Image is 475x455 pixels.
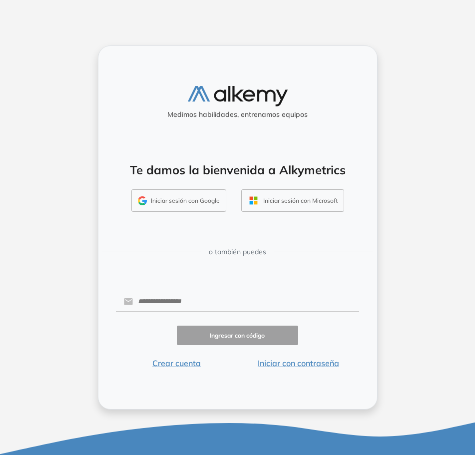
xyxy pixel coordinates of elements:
[188,86,288,106] img: logo-alkemy
[177,326,299,345] button: Ingresar con código
[102,110,373,119] h5: Medimos habilidades, entrenamos equipos
[241,189,344,212] button: Iniciar sesión con Microsoft
[111,163,364,177] h4: Te damos la bienvenida a Alkymetrics
[248,195,259,206] img: OUTLOOK_ICON
[116,357,238,369] button: Crear cuenta
[237,357,359,369] button: Iniciar con contraseña
[131,189,226,212] button: Iniciar sesión con Google
[209,247,266,257] span: o también puedes
[138,196,147,205] img: GMAIL_ICON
